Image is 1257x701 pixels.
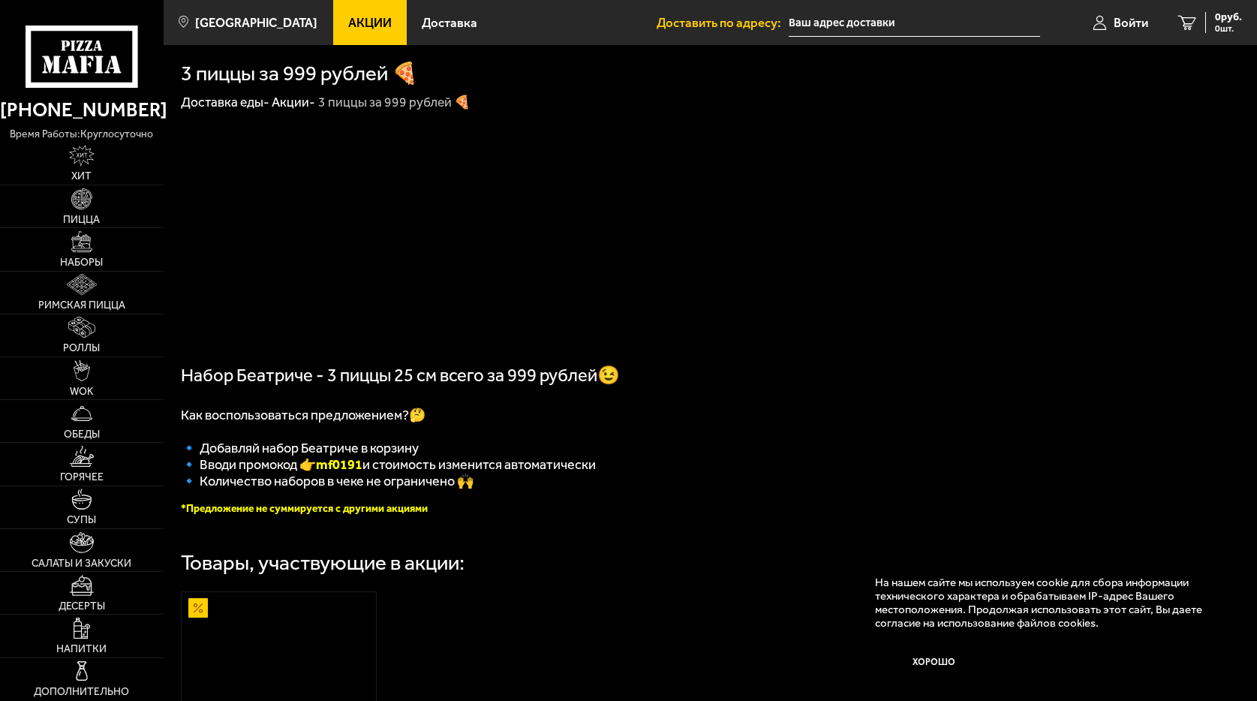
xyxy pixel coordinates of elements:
[188,598,208,618] img: Акционный
[1215,24,1242,33] span: 0 шт.
[63,215,100,225] span: Пицца
[181,552,465,573] div: Товары, участвующие в акции:
[67,515,96,525] span: Супы
[60,472,104,483] span: Горячее
[789,9,1040,37] input: Ваш адрес доставки
[71,171,92,182] span: Хит
[181,63,418,84] h1: 3 пиццы за 999 рублей 🍕
[56,644,107,654] span: Напитки
[181,95,269,110] a: Доставка еды-
[272,95,315,110] a: Акции-
[32,558,131,569] span: Салаты и закуски
[63,343,100,354] span: Роллы
[64,429,100,440] span: Обеды
[34,687,129,697] span: Дополнительно
[318,94,471,111] div: 3 пиццы за 999 рублей 🍕
[38,300,125,311] span: Римская пицца
[181,473,474,489] span: 🔹 Количество наборов в чеке не ограничено 🙌
[181,365,620,386] span: Набор Беатриче - 3 пиццы 25 см всего за 999 рублей😉
[875,576,1217,630] p: На нашем сайте мы используем cookie для сбора информации технического характера и обрабатываем IP...
[59,601,105,612] span: Десерты
[195,17,317,29] span: [GEOGRAPHIC_DATA]
[348,17,392,29] span: Акции
[316,456,362,473] b: mf0191
[875,642,993,681] button: Хорошо
[657,17,789,29] span: Доставить по адресу:
[70,387,93,397] span: WOK
[60,257,103,268] span: Наборы
[422,17,477,29] span: Доставка
[181,407,426,423] span: Как воспользоваться предложением?🤔
[181,502,428,515] font: *Предложение не суммируется с другими акциями
[1215,12,1242,23] span: 0 руб.
[181,456,596,473] span: 🔹 Вводи промокод 👉 и стоимость изменится автоматически
[1114,17,1148,29] span: Войти
[181,440,419,456] span: 🔹 Добавляй набор Беатриче в корзину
